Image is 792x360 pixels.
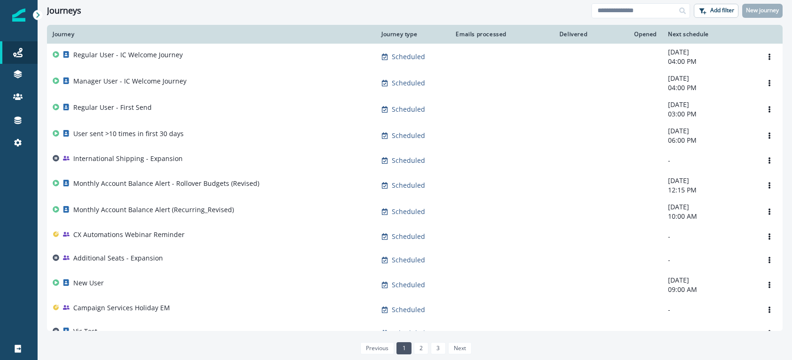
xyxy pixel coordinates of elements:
button: Add filter [694,4,738,18]
a: Page 2 [414,342,428,354]
p: 04:00 PM [668,83,751,92]
p: Scheduled [392,181,425,190]
button: Options [762,76,777,90]
a: Vic TestScheduled--Options [47,322,783,345]
p: Scheduled [392,131,425,140]
ul: Pagination [358,342,472,354]
button: Options [762,153,777,168]
p: - [668,232,751,241]
p: [DATE] [668,176,751,185]
p: Vic Test [73,327,97,336]
button: Options [762,178,777,192]
a: Manager User - IC Welcome JourneyScheduled-[DATE]04:00 PMOptions [47,70,783,96]
p: Regular User - First Send [73,103,152,112]
button: Options [762,326,777,340]
p: 04:00 PM [668,57,751,66]
div: Opened [598,31,657,38]
p: Additional Seats - Expansion [73,253,163,263]
p: [DATE] [668,126,751,136]
p: International Shipping - Expansion [73,154,183,163]
p: Scheduled [392,232,425,241]
a: New UserScheduled-[DATE]09:00 AMOptions [47,272,783,298]
a: Page 1 is your current page [396,342,411,354]
a: Campaign Services Holiday EMScheduled--Options [47,298,783,322]
button: Options [762,303,777,317]
p: Scheduled [392,305,425,314]
p: - [668,156,751,165]
button: Options [762,230,777,244]
p: [DATE] [668,276,751,285]
a: Regular User - IC Welcome JourneyScheduled-[DATE]04:00 PMOptions [47,44,783,70]
p: [DATE] [668,47,751,57]
button: Options [762,278,777,292]
img: Inflection [12,8,25,22]
p: Campaign Services Holiday EM [73,303,170,313]
p: New User [73,278,104,288]
p: Regular User - IC Welcome Journey [73,50,183,60]
p: [DATE] [668,74,751,83]
div: Journey [53,31,370,38]
p: CX Automations Webinar Reminder [73,230,185,239]
button: Options [762,205,777,219]
p: Scheduled [392,329,425,338]
p: Monthly Account Balance Alert (Recurring_Revised) [73,205,234,214]
a: Monthly Account Balance Alert - Rollover Budgets (Revised)Scheduled-[DATE]12:15 PMOptions [47,172,783,199]
button: Options [762,253,777,267]
a: User sent >10 times in first 30 daysScheduled-[DATE]06:00 PMOptions [47,123,783,149]
div: Emails processed [452,31,506,38]
p: [DATE] [668,202,751,212]
p: 10:00 AM [668,212,751,221]
p: 03:00 PM [668,109,751,119]
button: New journey [742,4,783,18]
div: Journey type [381,31,441,38]
div: Delivered [518,31,587,38]
p: - [668,305,751,314]
a: Page 3 [431,342,445,354]
button: Options [762,102,777,116]
a: Monthly Account Balance Alert (Recurring_Revised)Scheduled-[DATE]10:00 AMOptions [47,199,783,225]
p: 09:00 AM [668,285,751,294]
button: Options [762,129,777,143]
p: Add filter [710,7,734,14]
p: 06:00 PM [668,136,751,145]
p: [DATE] [668,100,751,109]
p: Scheduled [392,78,425,88]
div: Next schedule [668,31,751,38]
p: Scheduled [392,52,425,61]
p: Scheduled [392,280,425,290]
button: Options [762,50,777,64]
a: CX Automations Webinar ReminderScheduled--Options [47,225,783,248]
a: Regular User - First SendScheduled-[DATE]03:00 PMOptions [47,96,783,123]
p: 12:15 PM [668,185,751,195]
p: Scheduled [392,255,425,265]
p: Monthly Account Balance Alert - Rollover Budgets (Revised) [73,179,259,188]
p: Scheduled [392,156,425,165]
h1: Journeys [47,6,81,16]
a: Additional Seats - ExpansionScheduled--Options [47,248,783,272]
p: Manager User - IC Welcome Journey [73,77,186,86]
p: - [668,255,751,265]
p: Scheduled [392,105,425,114]
p: User sent >10 times in first 30 days [73,129,184,138]
p: New journey [746,7,779,14]
a: Next page [448,342,472,354]
p: - [668,329,751,338]
a: International Shipping - ExpansionScheduled--Options [47,149,783,172]
p: Scheduled [392,207,425,216]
